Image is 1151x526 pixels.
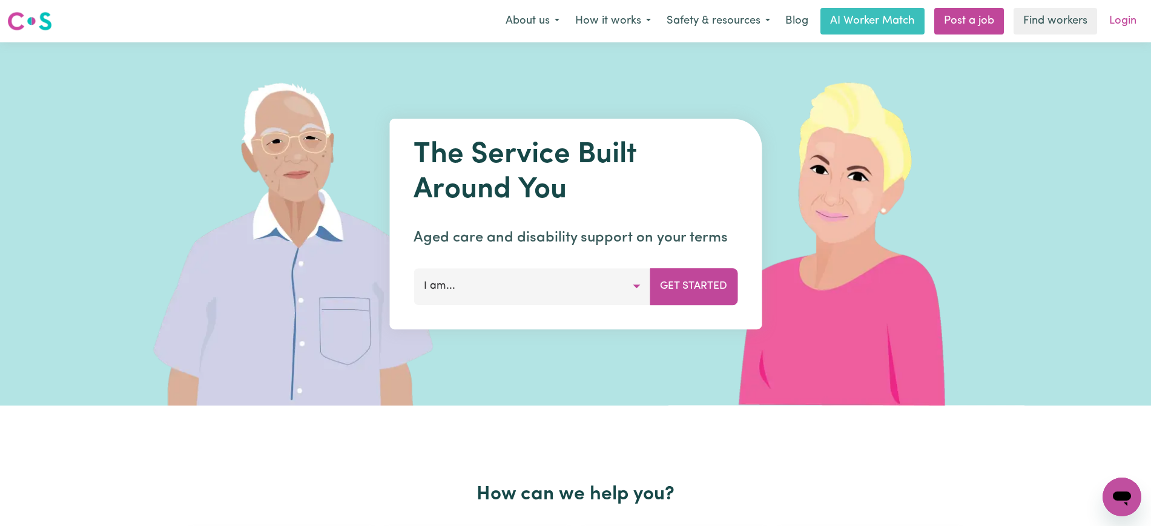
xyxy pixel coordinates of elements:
h1: The Service Built Around You [414,138,737,208]
button: Safety & resources [659,8,778,34]
a: Post a job [934,8,1004,35]
a: AI Worker Match [820,8,925,35]
a: Login [1102,8,1144,35]
p: Aged care and disability support on your terms [414,227,737,249]
a: Careseekers logo [7,7,52,35]
img: Careseekers logo [7,10,52,32]
h2: How can we help you? [183,483,968,506]
a: Find workers [1014,8,1097,35]
button: I am... [414,268,650,304]
button: Get Started [650,268,737,304]
iframe: Button to launch messaging window [1103,478,1141,516]
a: Blog [778,8,816,35]
button: How it works [567,8,659,34]
button: About us [498,8,567,34]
